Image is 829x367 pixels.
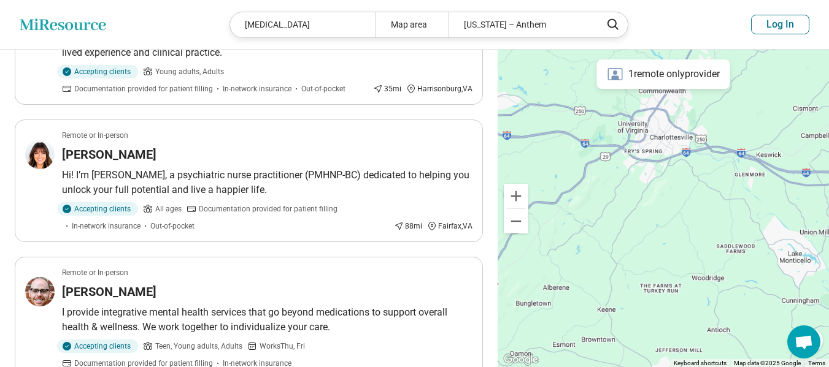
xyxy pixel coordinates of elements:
p: Hi! I’m [PERSON_NAME], a psychiatric nurse practitioner (PMHNP-BC) dedicated to helping you unloc... [62,168,472,197]
p: Remote or In-person [62,130,128,141]
div: Accepting clients [57,202,138,216]
span: In-network insurance [72,221,141,232]
span: Documentation provided for patient filling [74,83,213,94]
span: Works Thu, Fri [260,341,305,352]
span: Out-of-pocket [301,83,345,94]
span: In-network insurance [223,83,291,94]
span: Map data ©2025 Google [734,360,801,366]
div: Accepting clients [57,339,138,353]
span: Documentation provided for patient filling [199,203,337,214]
div: Harrisonburg , VA [406,83,472,94]
div: [US_STATE] – Anthem [449,12,594,37]
div: Accepting clients [57,65,138,78]
div: Fairfax , VA [427,221,472,232]
button: Log In [751,15,809,34]
div: 1 remote only provider [596,59,730,89]
p: I provide integrative mental health services that go beyond medications to support overall health... [62,305,472,335]
h3: [PERSON_NAME] [62,146,156,163]
h3: [PERSON_NAME] [62,283,156,300]
button: Zoom out [504,209,528,233]
span: Teen, Young adults, Adults [155,341,242,352]
div: [MEDICAL_DATA] [230,12,376,37]
span: Out-of-pocket [150,221,195,232]
div: Map area [376,12,449,37]
span: Young adults, Adults [155,66,224,77]
div: Open chat [787,325,820,358]
div: 35 mi [373,83,401,94]
a: Terms (opens in new tab) [808,360,825,366]
button: Zoom in [504,184,528,208]
p: Remote or In-person [62,267,128,278]
div: 88 mi [394,221,422,232]
span: All ages [155,203,182,214]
